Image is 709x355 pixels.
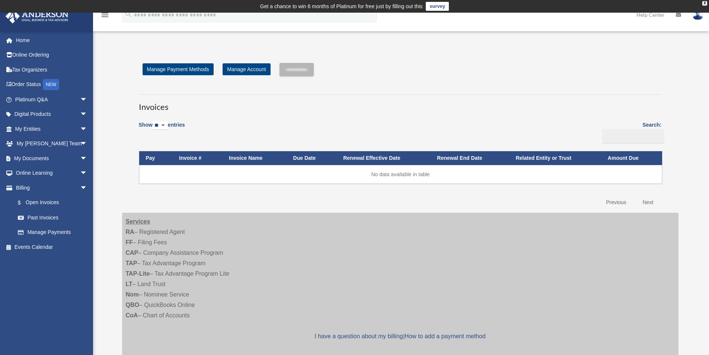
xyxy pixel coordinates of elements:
a: Next [637,195,659,210]
span: arrow_drop_down [80,136,95,152]
a: Digital Productsarrow_drop_down [5,107,99,122]
span: arrow_drop_down [80,166,95,181]
a: Order StatusNEW [5,77,99,92]
th: Pay: activate to sort column descending [139,151,173,165]
a: Online Learningarrow_drop_down [5,166,99,181]
a: Tax Organizers [5,62,99,77]
th: Related Entity or Trust: activate to sort column ascending [509,151,601,165]
span: arrow_drop_down [80,92,95,107]
i: menu [100,10,109,19]
a: Billingarrow_drop_down [5,180,95,195]
a: My Documentsarrow_drop_down [5,151,99,166]
span: arrow_drop_down [80,107,95,122]
a: survey [426,2,449,11]
div: close [702,1,707,6]
a: Online Ordering [5,48,99,63]
label: Show entries [139,120,185,137]
strong: RA [126,229,134,235]
th: Invoice Name: activate to sort column ascending [222,151,287,165]
span: $ [22,198,26,207]
a: Manage Payments [10,225,95,240]
span: arrow_drop_down [80,151,95,166]
th: Invoice #: activate to sort column ascending [172,151,222,165]
span: arrow_drop_down [80,180,95,196]
a: menu [100,13,109,19]
a: Previous [600,195,632,210]
a: How to add a payment method [405,333,486,339]
a: My Entitiesarrow_drop_down [5,121,99,136]
input: Search: [602,129,664,143]
th: Renewal End Date: activate to sort column ascending [430,151,509,165]
a: Platinum Q&Aarrow_drop_down [5,92,99,107]
strong: LT [126,281,132,287]
strong: TAP-Lite [126,270,150,277]
strong: FF [126,239,133,245]
strong: TAP [126,260,137,266]
a: Manage Payment Methods [143,63,214,75]
th: Amount Due: activate to sort column ascending [601,151,662,165]
img: User Pic [692,9,703,20]
div: Get a chance to win 6 months of Platinum for free just by filling out this [260,2,423,11]
strong: Nom [126,291,139,298]
i: search [124,10,132,18]
th: Renewal Effective Date: activate to sort column ascending [336,151,430,165]
strong: CAP [126,250,138,256]
strong: CoA [126,312,138,318]
a: Past Invoices [10,210,95,225]
a: I have a question about my billing [314,333,403,339]
p: | [126,331,675,342]
strong: QBO [126,302,139,308]
a: My [PERSON_NAME] Teamarrow_drop_down [5,136,99,151]
a: Manage Account [223,63,270,75]
a: Home [5,33,99,48]
a: $Open Invoices [10,195,91,210]
h3: Invoices [139,94,662,113]
img: Anderson Advisors Platinum Portal [3,9,71,23]
strong: Services [126,218,150,225]
span: arrow_drop_down [80,121,95,137]
label: Search: [600,120,662,143]
a: Events Calendar [5,240,99,254]
th: Due Date: activate to sort column ascending [287,151,337,165]
div: NEW [43,79,59,90]
select: Showentries [153,121,168,130]
td: No data available in table [139,165,662,184]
